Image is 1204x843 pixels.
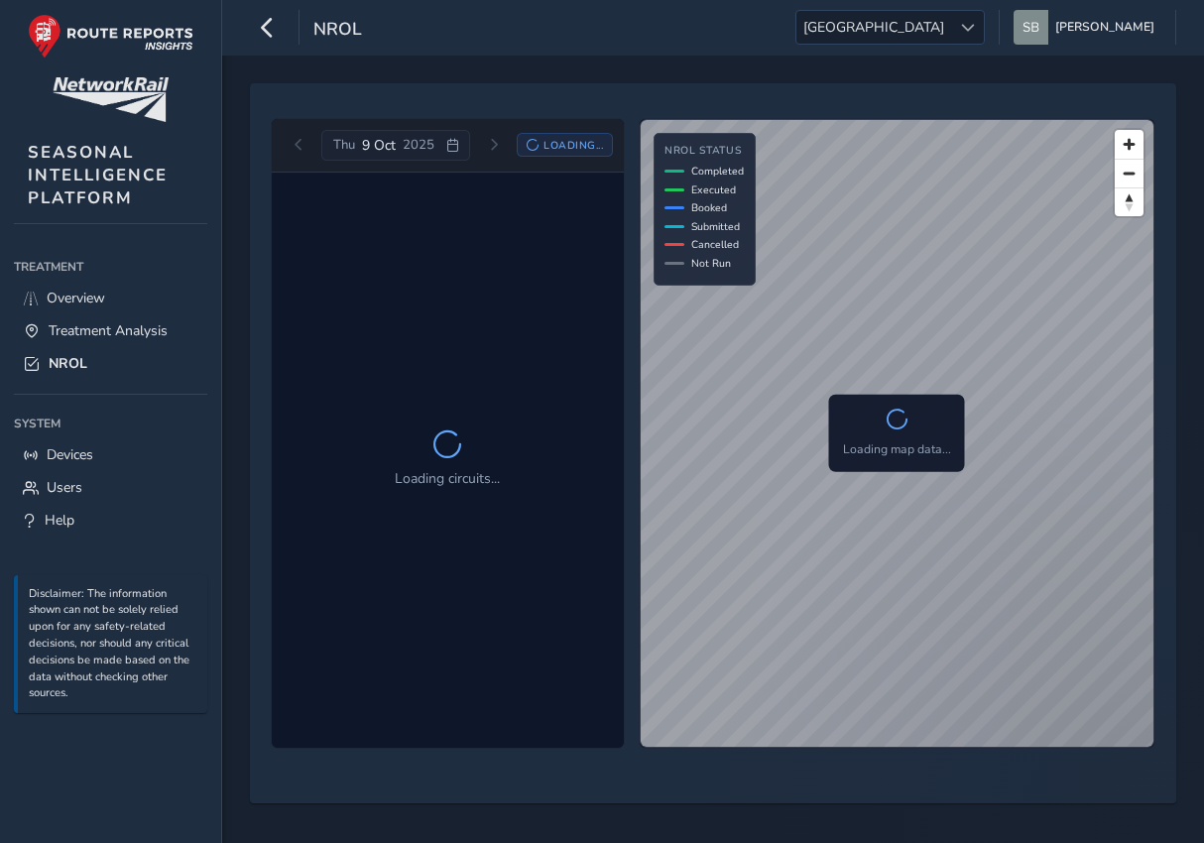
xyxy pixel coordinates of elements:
canvas: Map [641,120,1153,747]
span: Booked [691,200,727,215]
span: Loading... [543,138,603,153]
a: NROL [14,347,207,380]
span: Thu [333,136,355,154]
p: Disclaimer: The information shown can not be solely relied upon for any safety-related decisions,... [29,586,197,703]
span: Cancelled [691,237,739,252]
span: 9 Oct [362,136,396,155]
button: Reset bearing to north [1115,187,1144,216]
span: SEASONAL INTELLIGENCE PLATFORM [28,141,168,209]
a: Devices [14,438,207,471]
iframe: Intercom live chat [1137,776,1184,823]
span: NROL [313,17,362,45]
img: diamond-layout [1014,10,1048,45]
p: Loading circuits... [395,468,500,489]
span: NROL [49,354,87,373]
a: Overview [14,282,207,314]
span: Treatment Analysis [49,321,168,340]
span: Users [47,478,82,497]
a: Users [14,471,207,504]
a: Help [14,504,207,537]
span: [PERSON_NAME] [1055,10,1154,45]
button: Zoom out [1115,159,1144,187]
span: Devices [47,445,93,464]
span: Not Run [691,256,731,271]
p: Loading map data... [843,440,951,458]
span: Executed [691,182,736,197]
button: [PERSON_NAME] [1014,10,1161,45]
a: Treatment Analysis [14,314,207,347]
img: customer logo [53,77,169,122]
div: System [14,409,207,438]
div: Treatment [14,252,207,282]
span: Help [45,511,74,530]
img: rr logo [28,14,193,59]
span: Overview [47,289,105,307]
span: 2025 [403,136,434,154]
h4: NROL Status [664,145,744,158]
button: Zoom in [1115,130,1144,159]
span: [GEOGRAPHIC_DATA] [796,11,951,44]
span: Completed [691,164,744,179]
span: Submitted [691,219,740,234]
